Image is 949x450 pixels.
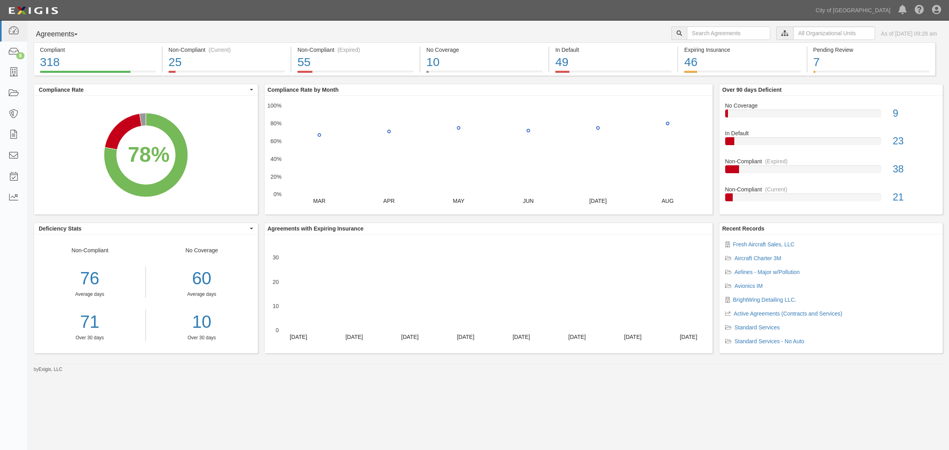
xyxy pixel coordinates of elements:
a: Non-Compliant(Expired)38 [725,157,937,185]
text: JUN [523,198,533,204]
text: 0% [273,191,281,197]
text: [DATE] [568,334,586,340]
div: 38 [887,162,943,176]
div: 8 [16,52,25,59]
div: (Expired) [765,157,788,165]
svg: A chart. [265,234,713,353]
text: 20 [272,278,279,285]
button: Compliance Rate [34,84,258,95]
a: Pending Review7 [807,71,936,77]
div: 25 [168,54,285,71]
div: 78% [128,140,170,169]
div: Average days [34,291,146,298]
small: by [34,366,62,373]
div: 9 [887,106,943,121]
div: 46 [684,54,800,71]
a: Exigis, LLC [39,367,62,372]
text: [DATE] [401,334,418,340]
div: In Default [555,46,671,54]
text: [DATE] [680,334,697,340]
a: Avionics IM [735,283,763,289]
div: Expiring Insurance [684,46,800,54]
div: Non-Compliant [34,246,146,341]
div: 49 [555,54,671,71]
span: Deficiency Stats [39,225,248,233]
div: 55 [297,54,414,71]
input: All Organizational Units [793,26,875,40]
div: Non-Compliant [719,157,943,165]
svg: A chart. [265,96,713,214]
a: Compliant318 [34,71,162,77]
a: Non-Compliant(Expired)55 [291,71,420,77]
a: No Coverage10 [420,71,548,77]
a: Standard Services - No Auto [735,338,805,344]
button: Deficiency Stats [34,223,258,234]
i: Help Center - Complianz [915,6,924,15]
div: Over 30 days [34,335,146,341]
a: Aircraft Charter 3M [735,255,781,261]
div: No Coverage [426,46,543,54]
div: 10 [426,54,543,71]
a: Fresh Aircraft Sales, LLC [733,241,795,248]
text: 20% [270,173,281,180]
div: Compliant [40,46,156,54]
b: Over 90 days Deficient [722,87,782,93]
b: Compliance Rate by Month [268,87,339,93]
div: Pending Review [813,46,929,54]
text: 0 [276,327,279,333]
div: No Coverage [146,246,258,341]
text: MAY [453,198,465,204]
a: Expiring Insurance46 [678,71,806,77]
img: logo-5460c22ac91f19d4615b14bd174203de0afe785f0fc80cf4dbbc73dc1793850b.png [6,4,60,18]
text: 40% [270,156,281,162]
div: 7 [813,54,929,71]
button: Agreements [34,26,93,42]
a: Active Agreements (Contracts and Services) [734,310,843,317]
svg: A chart. [34,96,257,214]
a: Standard Services [735,324,780,331]
a: Non-Compliant(Current)21 [725,185,937,208]
div: 60 [152,266,252,291]
a: 10 [152,310,252,335]
a: Non-Compliant(Current)25 [163,71,291,77]
a: BrightWing Detailing LLC. [733,297,796,303]
a: No Coverage9 [725,102,937,130]
text: AUG [662,198,673,204]
text: 80% [270,120,281,127]
div: Over 30 days [152,335,252,341]
text: [DATE] [624,334,641,340]
a: 71 [34,310,146,335]
text: 30 [272,254,279,261]
text: [DATE] [345,334,363,340]
span: Compliance Rate [39,86,248,94]
div: 21 [887,190,943,204]
text: [DATE] [589,198,607,204]
text: 100% [267,102,282,109]
a: Airlines - Major w/Pollution [735,269,800,275]
text: 60% [270,138,281,144]
div: As of [DATE] 09:28 am [881,30,937,38]
div: (Current) [208,46,231,54]
div: Non-Compliant (Expired) [297,46,414,54]
b: Recent Records [722,225,765,232]
a: In Default23 [725,129,937,157]
div: 76 [34,266,146,291]
text: [DATE] [289,334,307,340]
div: Average days [152,291,252,298]
input: Search Agreements [687,26,770,40]
text: APR [383,198,395,204]
text: [DATE] [512,334,530,340]
text: 10 [272,303,279,309]
b: Agreements with Expiring Insurance [268,225,364,232]
text: [DATE] [457,334,474,340]
div: (Current) [765,185,787,193]
text: MAR [313,198,325,204]
div: Non-Compliant [719,185,943,193]
div: 23 [887,134,943,148]
div: (Expired) [338,46,360,54]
